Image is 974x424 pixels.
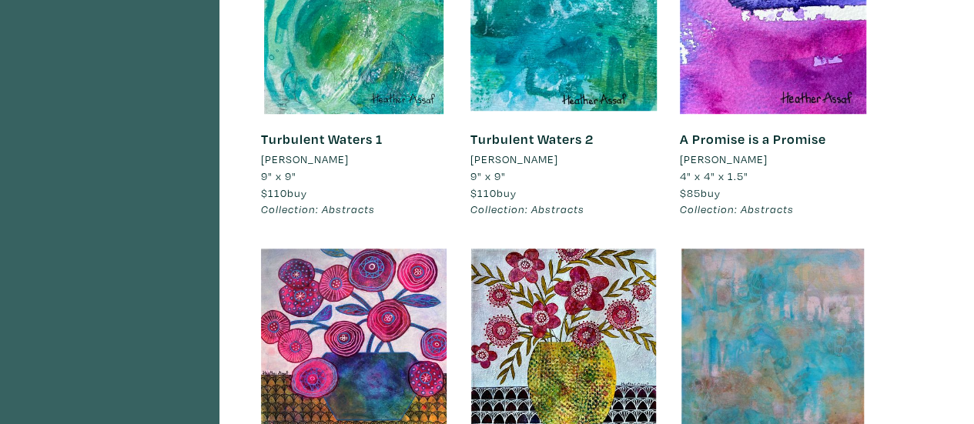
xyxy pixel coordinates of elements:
[470,185,517,200] span: buy
[261,130,383,148] a: Turbulent Waters 1
[680,151,768,168] li: [PERSON_NAME]
[261,185,307,200] span: buy
[680,151,866,168] a: [PERSON_NAME]
[470,185,497,200] span: $110
[680,185,721,200] span: buy
[680,130,826,148] a: A Promise is a Promise
[680,169,748,183] span: 4" x 4" x 1.5"
[261,185,287,200] span: $110
[680,202,794,216] em: Collection: Abstracts
[680,185,701,200] span: $85
[261,169,296,183] span: 9" x 9"
[261,151,349,168] li: [PERSON_NAME]
[261,202,375,216] em: Collection: Abstracts
[261,151,447,168] a: [PERSON_NAME]
[470,130,594,148] a: Turbulent Waters 2
[470,169,506,183] span: 9" x 9"
[470,151,558,168] li: [PERSON_NAME]
[470,202,584,216] em: Collection: Abstracts
[470,151,657,168] a: [PERSON_NAME]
